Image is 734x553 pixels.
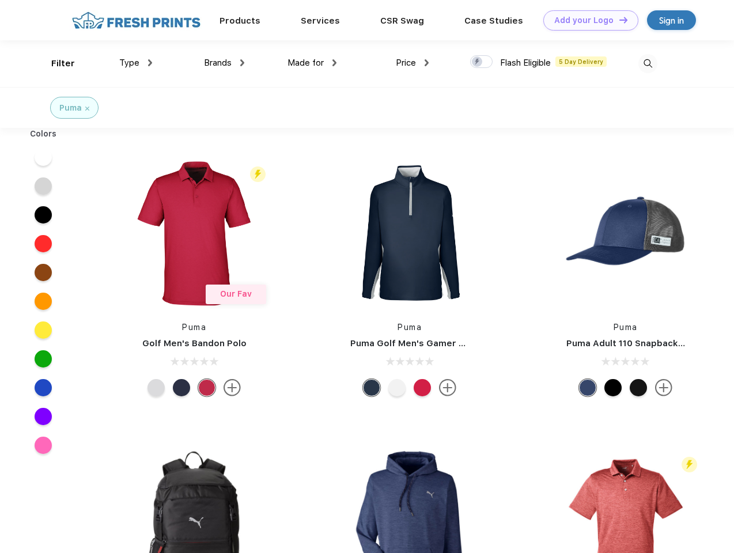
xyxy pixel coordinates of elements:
[579,379,596,396] div: Peacoat with Qut Shd
[439,379,456,396] img: more.svg
[119,58,139,68] span: Type
[619,17,627,23] img: DT
[69,10,204,31] img: fo%20logo%202.webp
[287,58,324,68] span: Made for
[396,58,416,68] span: Price
[659,14,684,27] div: Sign in
[380,16,424,26] a: CSR Swag
[148,59,152,66] img: dropdown.png
[301,16,340,26] a: Services
[630,379,647,396] div: Pma Blk with Pma Blk
[682,457,697,472] img: flash_active_toggle.svg
[555,56,607,67] span: 5 Day Delivery
[250,166,266,182] img: flash_active_toggle.svg
[220,16,260,26] a: Products
[554,16,614,25] div: Add your Logo
[388,379,406,396] div: Bright White
[147,379,165,396] div: High Rise
[85,107,89,111] img: filter_cancel.svg
[240,59,244,66] img: dropdown.png
[655,379,672,396] img: more.svg
[363,379,380,396] div: Navy Blazer
[500,58,551,68] span: Flash Eligible
[333,157,486,310] img: func=resize&h=266
[118,157,271,310] img: func=resize&h=266
[425,59,429,66] img: dropdown.png
[220,289,252,298] span: Our Fav
[647,10,696,30] a: Sign in
[21,128,66,140] div: Colors
[51,57,75,70] div: Filter
[182,323,206,332] a: Puma
[224,379,241,396] img: more.svg
[638,54,657,73] img: desktop_search.svg
[142,338,247,349] a: Golf Men's Bandon Polo
[204,58,232,68] span: Brands
[398,323,422,332] a: Puma
[604,379,622,396] div: Pma Blk Pma Blk
[549,157,702,310] img: func=resize&h=266
[614,323,638,332] a: Puma
[350,338,532,349] a: Puma Golf Men's Gamer Golf Quarter-Zip
[332,59,336,66] img: dropdown.png
[414,379,431,396] div: Ski Patrol
[59,102,82,114] div: Puma
[198,379,215,396] div: Ski Patrol
[173,379,190,396] div: Navy Blazer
